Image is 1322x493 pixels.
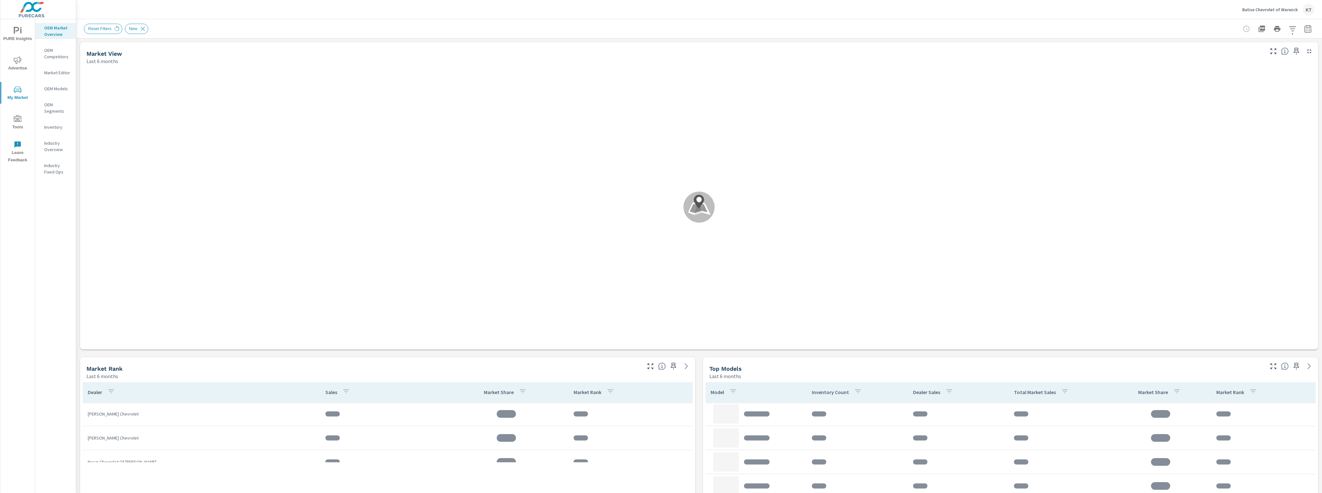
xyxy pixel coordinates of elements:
p: Balise Chevrolet of Warwick [1242,7,1298,12]
div: nav menu [0,19,35,166]
div: OEM Segments [35,100,76,116]
div: Industry Fixed Ops [35,161,76,177]
span: Tools [2,115,33,131]
span: Market Rank shows you how you rank, in terms of sales, to other dealerships in your market. “Mark... [658,362,666,370]
div: KT [1303,4,1314,15]
p: OEM Models [44,85,71,92]
button: Print Report [1271,22,1284,35]
button: Apply Filters [1286,22,1299,35]
span: New [125,26,141,31]
p: Market Rank [1216,389,1244,395]
p: Last 6 months [86,57,118,65]
p: Market Share [1138,389,1168,395]
p: OEM Market Overview [44,25,71,37]
span: Find the biggest opportunities within your model lineup nationwide. [Source: Market registration ... [1281,362,1289,370]
p: OEM Segments [44,101,71,114]
p: Inventory [44,124,71,130]
span: Save this to your personalized report [668,361,679,371]
div: Market Editor [35,68,76,77]
p: Model [711,389,724,395]
p: Last 6 months [86,372,118,380]
p: OEM Competitors [44,47,71,60]
span: My Market [2,86,33,101]
button: Make Fullscreen [1268,46,1278,56]
p: Inventory Count [812,389,849,395]
p: Market Editor [44,69,71,76]
p: Sales [325,389,337,395]
span: Find the biggest opportunities in your market for your inventory. Understand by postal code where... [1281,47,1289,55]
p: Dealer [88,389,102,395]
p: Market Share [484,389,514,395]
div: OEM Models [35,84,76,93]
p: Industry Fixed Ops [44,162,71,175]
h5: Top Models [709,365,742,372]
p: [PERSON_NAME] Chevrolet [88,435,315,441]
span: Reset Filters [84,26,115,31]
div: New [125,24,148,34]
div: Inventory [35,122,76,132]
p: [PERSON_NAME] Chevrolet [88,411,315,417]
span: Save this to your personalized report [1291,361,1302,371]
button: Minimize Widget [1304,46,1314,56]
span: Leave Feedback [2,141,33,164]
p: Market Rank [574,389,601,395]
div: OEM Competitors [35,45,76,61]
span: PURE Insights [2,27,33,43]
h5: Market View [86,50,122,57]
div: Industry Overview [35,138,76,154]
div: Reset Filters [84,24,122,34]
div: OEM Market Overview [35,23,76,39]
h5: Market Rank [86,365,123,372]
a: See more details in report [1304,361,1314,371]
span: Save this to your personalized report [1291,46,1302,56]
p: Industry Overview [44,140,71,153]
p: Total Market Sales [1014,389,1056,395]
p: Dealer Sales [913,389,940,395]
p: Nucar Chevrolet Of [PERSON_NAME] [88,459,315,465]
p: Last 6 months [709,372,741,380]
button: "Export Report to PDF" [1255,22,1268,35]
button: Select Date Range [1302,22,1314,35]
button: Make Fullscreen [645,361,656,371]
button: Make Fullscreen [1268,361,1278,371]
span: Advertise [2,56,33,72]
a: See more details in report [681,361,691,371]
